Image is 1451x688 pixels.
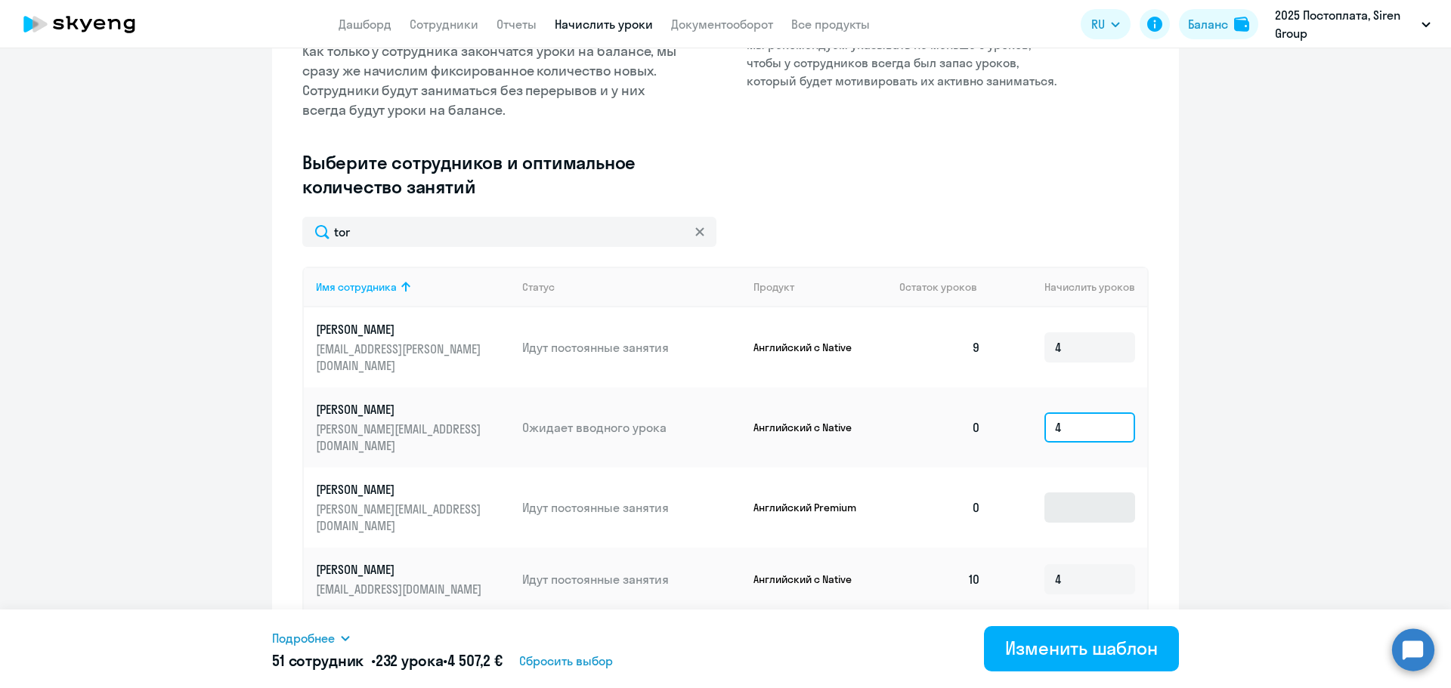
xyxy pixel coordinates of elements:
[1188,15,1228,33] div: Баланс
[753,572,867,586] p: Английский с Native
[747,35,1058,90] p: Мы рекомендуем указывать не меньше 8 уроков, чтобы у сотрудников всегда был запас уроков, который...
[1179,9,1258,39] button: Балансbalance
[887,467,993,548] td: 0
[410,17,478,32] a: Сотрудники
[1267,6,1438,42] button: 2025 Постоплата, Siren Group
[316,561,485,578] p: [PERSON_NAME]
[984,626,1179,671] button: Изменить шаблон
[899,280,993,294] div: Остаток уроков
[522,499,741,516] p: Идут постоянные занятия
[753,421,867,434] p: Английский с Native
[272,650,503,671] h5: 51 сотрудник • •
[522,571,741,588] p: Идут постоянные занятия
[272,629,335,647] span: Подробнее
[753,280,888,294] div: Продукт
[887,387,993,467] td: 0
[753,501,867,514] p: Английский Premium
[316,481,485,498] p: [PERSON_NAME]
[316,421,485,454] p: [PERSON_NAME][EMAIL_ADDRESS][DOMAIN_NAME]
[302,42,685,120] p: Как только у сотрудника закончатся уроки на балансе, мы сразу же начислим фиксированное количеств...
[339,17,391,32] a: Дашборд
[316,280,397,294] div: Имя сотрудника
[791,17,870,32] a: Все продукты
[671,17,773,32] a: Документооборот
[555,17,653,32] a: Начислить уроки
[316,501,485,534] p: [PERSON_NAME][EMAIL_ADDRESS][DOMAIN_NAME]
[753,280,794,294] div: Продукт
[519,652,613,670] span: Сбросить выбор
[522,280,741,294] div: Статус
[447,651,503,670] span: 4 507,2 €
[887,307,993,387] td: 9
[302,150,685,199] h3: Выберите сотрудников и оптимальное количество занятий
[1005,636,1158,660] div: Изменить шаблон
[753,341,867,354] p: Английский с Native
[302,217,716,247] input: Поиск по имени, email, продукту или статусу
[522,339,741,356] p: Идут постоянные занятия
[316,581,485,597] p: [EMAIL_ADDRESS][DOMAIN_NAME]
[993,267,1147,307] th: Начислить уроков
[316,321,510,374] a: [PERSON_NAME][EMAIL_ADDRESS][PERSON_NAME][DOMAIN_NAME]
[316,561,510,597] a: [PERSON_NAME][EMAIL_ADDRESS][DOMAIN_NAME]
[522,419,741,436] p: Ожидает вводного урока
[376,651,444,670] span: 232 урока
[522,280,555,294] div: Статус
[497,17,537,32] a: Отчеты
[1234,17,1249,32] img: balance
[316,341,485,374] p: [EMAIL_ADDRESS][PERSON_NAME][DOMAIN_NAME]
[316,280,510,294] div: Имя сотрудника
[887,548,993,611] td: 10
[899,280,977,294] span: Остаток уроков
[1091,15,1105,33] span: RU
[316,401,510,454] a: [PERSON_NAME][PERSON_NAME][EMAIL_ADDRESS][DOMAIN_NAME]
[316,481,510,534] a: [PERSON_NAME][PERSON_NAME][EMAIL_ADDRESS][DOMAIN_NAME]
[1275,6,1415,42] p: 2025 Постоплата, Siren Group
[1081,9,1131,39] button: RU
[316,401,485,418] p: [PERSON_NAME]
[316,321,485,338] p: [PERSON_NAME]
